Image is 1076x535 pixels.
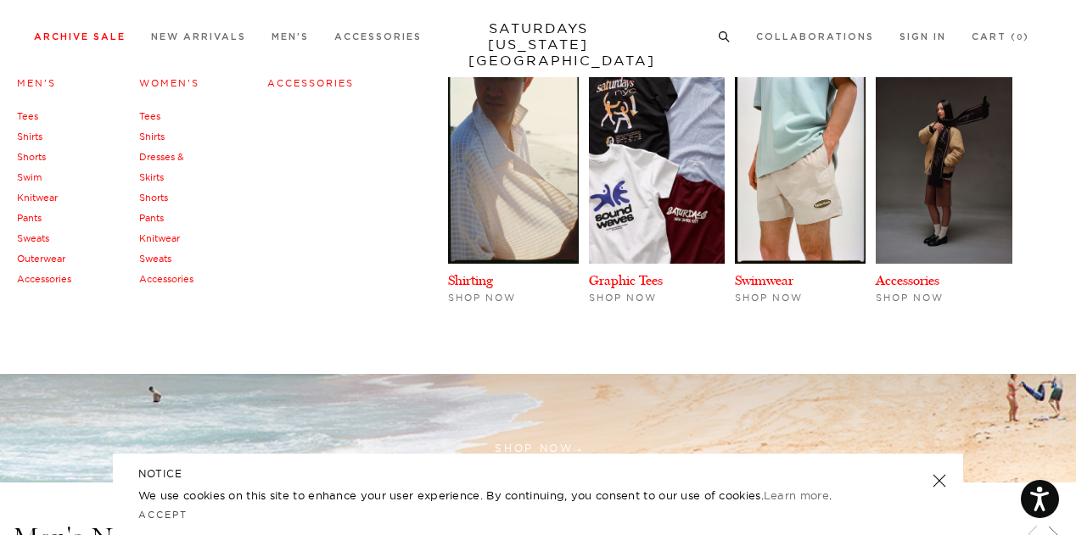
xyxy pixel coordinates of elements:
[17,131,42,142] a: Shirts
[899,32,946,42] a: Sign In
[17,212,42,224] a: Pants
[151,32,246,42] a: New Arrivals
[735,272,793,288] a: Swimwear
[468,20,608,69] a: SATURDAYS[US_STATE][GEOGRAPHIC_DATA]
[1017,34,1023,42] small: 0
[448,272,493,288] a: Shirting
[139,151,184,183] a: Dresses & Skirts
[139,131,165,142] a: Shirts
[138,487,877,504] p: We use cookies on this site to enhance your user experience. By continuing, you consent to our us...
[267,77,354,89] a: Accessories
[17,77,56,89] a: Men's
[17,232,49,244] a: Sweats
[17,151,46,163] a: Shorts
[139,253,171,265] a: Sweats
[139,212,164,224] a: Pants
[17,253,65,265] a: Outerwear
[756,32,874,42] a: Collaborations
[139,273,193,285] a: Accessories
[139,232,180,244] a: Knitwear
[272,32,309,42] a: Men's
[139,77,199,89] a: Women's
[139,110,160,122] a: Tees
[334,32,422,42] a: Accessories
[139,192,168,203] a: Shorts
[17,273,71,285] a: Accessories
[876,272,939,288] a: Accessories
[17,192,58,203] a: Knitwear
[17,110,38,122] a: Tees
[138,509,188,521] a: Accept
[972,32,1029,42] a: Cart (0)
[764,488,829,502] a: Learn more
[17,171,42,183] a: Swim
[589,272,663,288] a: Graphic Tees
[138,466,938,482] h5: NOTICE
[34,32,126,42] a: Archive Sale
